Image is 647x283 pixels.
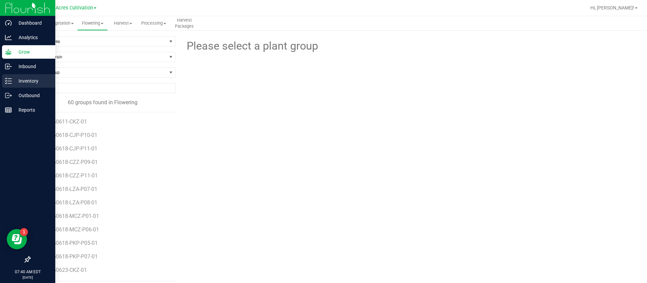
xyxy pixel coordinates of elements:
span: GA-250618-LZA-P07-01 [41,186,97,192]
span: Please select a plant group [186,38,318,54]
p: Analytics [12,33,52,41]
span: Processing [139,20,169,26]
span: Filter by Area [30,37,167,46]
span: GA-250618-PKP-P05-01 [41,240,98,246]
span: Hi, [PERSON_NAME]! [590,5,634,10]
inline-svg: Outbound [5,92,12,99]
iframe: Resource center [7,229,27,249]
a: Harvest Packages [169,16,199,30]
a: Vegetation [47,16,78,30]
inline-svg: Analytics [5,34,12,41]
span: Vegetation [47,20,77,26]
inline-svg: Inbound [5,63,12,70]
span: Green Acres Cultivation [41,5,93,11]
inline-svg: Grow [5,49,12,55]
p: Inventory [12,77,52,85]
span: GA-250618-MCZ-P06-01 [41,226,99,233]
span: GA-250618-MCZ-P01-01 [41,213,99,219]
span: GA-250618-PKP-P07-01 [41,253,98,260]
span: Filter by Strain [30,52,167,62]
p: [DATE] [3,275,52,280]
a: Flowering [77,16,108,30]
span: Harvest [108,20,138,26]
span: GA-250611-CKZ-01 [41,118,87,125]
p: Inbound [12,62,52,70]
p: 07:40 AM EDT [3,269,52,275]
div: 60 groups found in Flowering [30,98,176,107]
inline-svg: Reports [5,107,12,113]
span: GA-250618-CZZ-P11-01 [41,172,98,179]
inline-svg: Dashboard [5,20,12,26]
p: Dashboard [12,19,52,27]
span: Find a Group [30,68,167,77]
p: Outbound [12,91,52,100]
span: GA-250618-CJP-P10-01 [41,132,97,138]
span: GA-250618-LZA-P08-01 [41,199,97,206]
a: Harvest [108,16,138,30]
p: Grow [12,48,52,56]
span: Harvest Packages [166,17,203,29]
span: GA-250623-CKZ-01 [41,267,87,273]
span: Flowering [78,20,107,26]
p: Reports [12,106,52,114]
input: NO DATA FOUND [30,83,175,93]
iframe: Resource center unread badge [20,228,28,236]
span: select [167,37,175,46]
a: Processing [138,16,169,30]
span: GA-250618-CJP-P11-01 [41,145,97,152]
inline-svg: Inventory [5,78,12,84]
span: GA-250618-CZZ-P09-01 [41,159,98,165]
